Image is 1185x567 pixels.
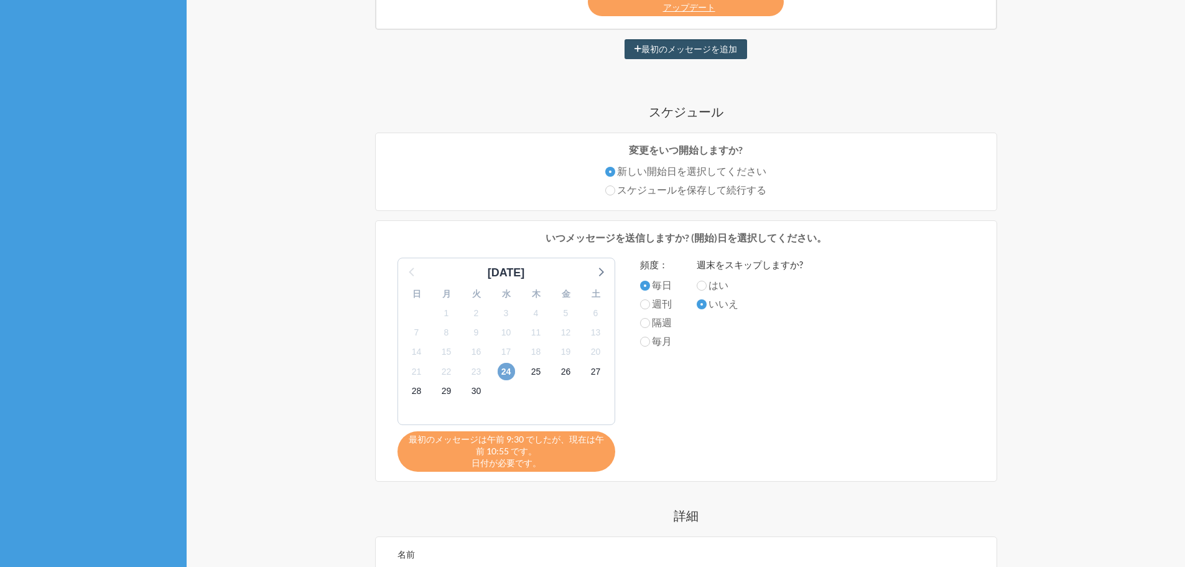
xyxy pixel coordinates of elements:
font: 11 [531,327,541,337]
span: 2025年10月8日水曜日 [438,324,455,342]
font: 4 [534,308,539,318]
font: 12 [561,327,571,337]
font: 火 [472,289,481,299]
span: 2025年10月24日金曜日 [498,363,515,380]
font: 水 [502,289,511,299]
input: 週刊 [640,299,650,309]
font: スケジュールを保存して続行する [617,184,766,195]
font: 15 [442,347,452,357]
font: 3 [504,308,509,318]
span: 2025年10月30日木曜日 [468,382,485,400]
font: 週刊 [652,298,672,309]
font: アップデート [663,2,715,12]
font: 週末をスキップしますか? [697,259,803,270]
font: 隔週 [652,316,672,328]
font: 21 [412,367,422,377]
span: 2025年10月18日土曜日 [527,344,545,361]
font: 16 [472,347,481,357]
span: 2025年10月16日木曜日 [468,344,485,361]
font: 28 [412,386,422,396]
span: 2025年10月20日月曜日 [587,344,605,361]
span: 2025年10月10日金曜日 [498,324,515,342]
font: 詳細 [674,508,699,523]
span: 2025年10月13日月曜日 [587,324,605,342]
input: はい [697,281,707,291]
span: 2025年10月27日月曜日 [587,363,605,380]
font: 14 [412,347,422,357]
font: 27 [591,367,601,377]
font: 日 [412,289,421,299]
font: 金 [562,289,570,299]
font: 13 [591,327,601,337]
font: 新しい開始日を選択してください [617,165,766,177]
span: 2025年10月19日日曜日 [557,344,575,361]
font: 1 [444,308,449,318]
input: 毎日 [640,281,650,291]
span: 2025年10月2日木曜日 [468,305,485,322]
font: 最初のメッセージを追加 [641,44,737,55]
span: 2025年10月11日土曜日 [527,324,545,342]
a: アップデート [663,2,715,14]
span: 2025年10月21日火曜日 [408,363,425,380]
font: 日付が必要です。 [472,457,541,468]
span: 2025年10月23日木曜日 [468,363,485,380]
font: 6 [593,308,598,318]
input: 毎月 [640,337,650,347]
span: 2025年10月22日水曜日 [438,363,455,380]
font: 最初のメッセージは午前 9:30 でしたが、現在は午前 10:55 です。 [409,434,604,456]
input: いいえ [697,299,707,309]
font: 土 [592,289,600,299]
font: 30 [472,386,481,396]
font: はい [709,279,728,291]
font: 26 [561,367,571,377]
span: 2025年10月26日日曜日 [557,363,575,380]
font: 25 [531,367,541,377]
span: 2025年10月29日水曜日 [438,382,455,400]
span: 2025年10月15日水曜日 [438,344,455,361]
font: 名前 [397,549,415,560]
font: 19 [561,347,571,357]
font: 5 [564,308,569,318]
font: 22 [442,367,452,377]
span: 2025年10月6日月曜日 [587,305,605,322]
font: 2 [474,308,479,318]
font: 頻度： [640,259,668,270]
font: 29 [442,386,452,396]
font: 変更をいつ開始しますか? [629,144,743,156]
span: 2025年10月12日日曜日 [557,324,575,342]
font: 17 [501,347,511,357]
input: 新しい開始日を選択してください [605,167,615,177]
span: 2025年10月17日金曜日 [498,344,515,361]
font: 10 [501,327,511,337]
font: 24 [501,367,511,377]
font: 18 [531,347,541,357]
span: 2025年10月14日火曜日 [408,344,425,361]
font: スケジュール [649,104,723,119]
span: 2025年10月25日土曜日 [527,363,545,380]
font: 23 [472,367,481,377]
span: 2025年10月1日水曜日 [438,305,455,322]
font: 9 [474,327,479,337]
span: 2025年10月3日金曜日 [498,305,515,322]
span: 2025年10月9日木曜日 [468,324,485,342]
span: 2025年10月4日土曜日 [527,305,545,322]
span: 2025年10月7日火曜日 [408,324,425,342]
font: 毎日 [652,279,672,291]
font: 7 [414,327,419,337]
input: スケジュールを保存して続行する [605,185,615,195]
font: [DATE] [488,266,525,279]
font: いつメッセージを送信しますか? (開始)日を選択してください。 [546,232,827,243]
input: 隔週 [640,318,650,328]
button: 最初のメッセージを追加 [625,39,747,59]
font: 木 [532,289,541,299]
font: 20 [591,347,601,357]
font: いいえ [709,298,738,309]
font: 8 [444,327,449,337]
font: 月 [442,289,451,299]
font: 毎月 [652,335,672,347]
span: 2025年10月28日火曜日 [408,382,425,400]
span: 2025年10月5日日曜日 [557,305,575,322]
